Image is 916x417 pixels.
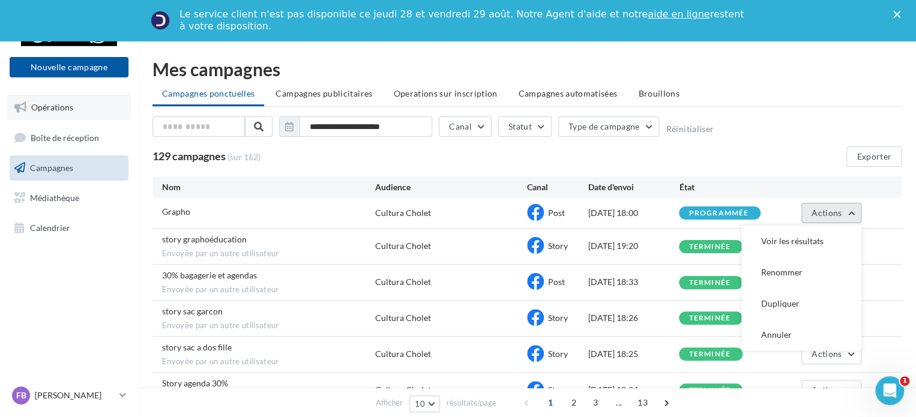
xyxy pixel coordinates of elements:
[30,222,70,232] span: Calendrier
[548,349,568,359] span: Story
[846,146,902,167] button: Exporter
[812,208,842,218] span: Actions
[741,319,861,350] button: Annuler
[30,163,73,173] span: Campagnes
[31,102,73,112] span: Opérations
[7,125,131,151] a: Boîte de réception
[812,349,842,359] span: Actions
[162,378,228,388] span: Story agenda 30%
[900,376,909,386] span: 1
[375,207,431,219] div: Cultura Cholet
[31,132,99,142] span: Boîte de réception
[162,320,375,331] span: Envoyée par un autre utilisateur
[638,88,679,98] span: Brouillons
[548,313,568,323] span: Story
[812,385,842,395] span: Actions
[409,395,440,412] button: 10
[564,393,583,412] span: 2
[741,226,861,257] button: Voir les résultats
[393,88,497,98] span: Operations sur inscription
[375,348,431,360] div: Cultura Cholet
[162,181,375,193] div: Nom
[152,149,226,163] span: 129 campagnes
[689,350,731,358] div: terminée
[541,393,560,412] span: 1
[162,356,375,367] span: Envoyée par un autre utilisateur
[633,393,652,412] span: 13
[7,155,131,181] a: Campagnes
[588,240,679,252] div: [DATE] 19:20
[689,279,731,287] div: terminée
[689,386,731,394] div: terminée
[588,384,679,396] div: [DATE] 18:24
[548,385,568,395] span: Story
[162,306,223,316] span: story sac garcon
[586,393,605,412] span: 3
[548,241,568,251] span: Story
[588,276,679,288] div: [DATE] 18:33
[447,397,496,409] span: résultats/page
[35,389,115,401] p: [PERSON_NAME]
[741,257,861,288] button: Renommer
[162,248,375,259] span: Envoyée par un autre utilisateur
[801,380,861,400] button: Actions
[588,181,679,193] div: Date d'envoi
[609,393,628,412] span: ...
[588,207,679,219] div: [DATE] 18:00
[679,181,770,193] div: État
[498,116,552,137] button: Statut
[152,60,902,78] div: Mes campagnes
[162,206,190,217] span: Grapho
[375,312,431,324] div: Cultura Cholet
[689,314,731,322] div: terminée
[689,243,731,251] div: terminée
[375,384,431,396] div: Cultura Cholet
[375,276,431,288] div: Cultura Cholet
[16,389,26,401] span: FB
[179,8,746,32] div: Le service client n'est pas disponible ce jeudi 28 et vendredi 29 août. Notre Agent d'aide et not...
[7,215,131,241] a: Calendrier
[375,240,431,252] div: Cultura Cholet
[162,270,257,280] span: 30% bagagerie et agendas
[439,116,492,137] button: Canal
[588,348,679,360] div: [DATE] 18:25
[801,203,861,223] button: Actions
[162,342,232,352] span: story sac a dos fille
[588,312,679,324] div: [DATE] 18:26
[162,284,375,295] span: Envoyée par un autre utilisateur
[519,88,618,98] span: Campagnes automatisées
[276,88,372,98] span: Campagnes publicitaires
[7,185,131,211] a: Médiathèque
[375,181,527,193] div: Audience
[30,193,79,203] span: Médiathèque
[7,95,131,120] a: Opérations
[875,376,904,405] iframe: Intercom live chat
[548,208,565,218] span: Post
[741,288,861,319] button: Dupliquer
[10,384,128,407] a: FB [PERSON_NAME]
[893,11,905,18] div: Fermer
[162,234,247,244] span: story graphoéducation
[648,8,710,20] a: aide en ligne
[527,181,588,193] div: Canal
[801,344,861,364] button: Actions
[548,277,565,287] span: Post
[415,399,425,409] span: 10
[227,151,261,163] span: (sur 162)
[666,124,714,134] button: Réinitialiser
[10,57,128,77] button: Nouvelle campagne
[151,11,170,30] img: Profile image for Service-Client
[689,209,749,217] div: programmée
[376,397,403,409] span: Afficher
[558,116,660,137] button: Type de campagne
